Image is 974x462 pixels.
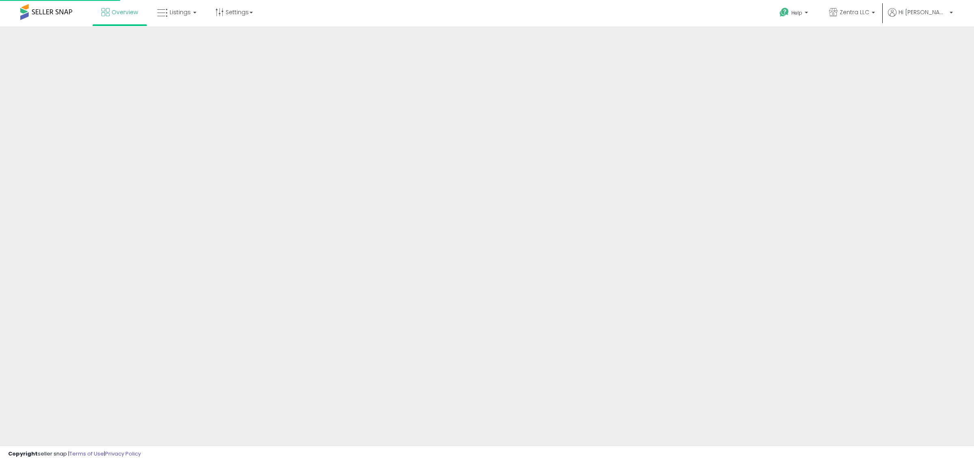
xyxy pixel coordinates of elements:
[773,1,816,26] a: Help
[112,8,138,16] span: Overview
[779,7,789,17] i: Get Help
[170,8,191,16] span: Listings
[840,8,869,16] span: Zentra LLC
[899,8,947,16] span: Hi [PERSON_NAME]
[791,9,802,16] span: Help
[888,8,953,26] a: Hi [PERSON_NAME]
